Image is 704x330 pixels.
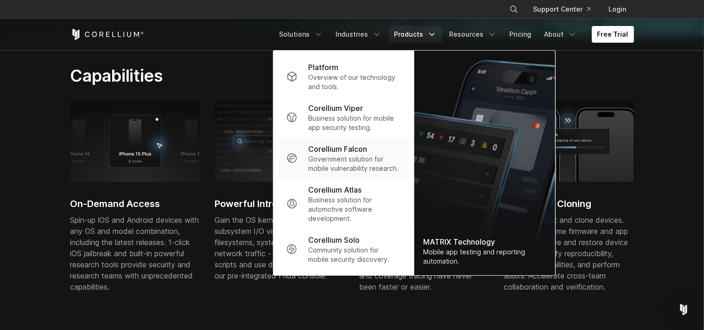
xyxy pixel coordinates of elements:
[423,247,545,266] div: Mobile app testing and reporting automation.
[504,197,634,211] h2: Snapshot & Cloning
[423,236,545,247] div: MATRIX Technology
[308,114,400,132] p: Business solution for mobile app security testing.
[526,1,598,18] a: Support Center
[498,1,634,18] div: Navigation Menu
[70,101,200,181] img: iPhone 15 Plus; 6 cores
[504,26,537,43] a: Pricing
[279,179,408,229] a: Corellium Atlas Business solution for automotive software development.
[506,1,522,18] button: Search
[414,51,555,275] img: Matrix_WebNav_1x
[308,143,367,155] p: Corellium Falcon
[279,229,408,270] a: Corellium Solo Community solution for mobile security discovery.
[215,197,345,211] h2: Powerful Introspection
[414,51,555,275] a: MATRIX Technology Mobile app testing and reporting automation.
[274,26,329,43] a: Solutions
[70,197,200,211] h2: On-Demand Access
[330,26,387,43] a: Industries
[215,101,345,181] img: Coding illustration
[308,103,363,114] p: Corellium Viper
[389,26,442,43] a: Products
[279,56,408,97] a: Platform Overview of our technology and tools.
[308,73,400,91] p: Overview of our technology and tools.
[279,138,408,179] a: Corellium Falcon Government solution for mobile vulnerability research.
[504,214,634,292] div: Easily snapshot and clone devices. Pause and resume firmware and app operations. Save and restore...
[672,298,695,321] div: Open Intercom Messenger
[308,195,400,223] p: Business solution for automotive software development.
[602,1,634,18] a: Login
[308,155,400,173] p: Government solution for mobile vulnerability research.
[592,26,634,43] a: Free Trial
[308,234,360,246] p: Corellium Solo
[279,97,408,138] a: Corellium Viper Business solution for mobile app security testing.
[444,26,502,43] a: Resources
[215,214,345,281] div: Gain the OS kernel, processes, and subsystem I/O visibility. View logs, filesystems, system calls...
[504,101,634,181] img: Process of taking snapshot and creating a backup of the iPhone virtual device.
[308,246,400,264] p: Community solution for mobile security discovery.
[70,29,144,40] a: Corellium Home
[308,184,362,195] p: Corellium Atlas
[70,65,440,86] h2: Capabilities
[70,214,200,292] div: Spin-up iOS and Android devices with any OS and model combination, including the latest releases....
[308,62,338,73] p: Platform
[274,26,634,43] div: Navigation Menu
[539,26,583,43] a: About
